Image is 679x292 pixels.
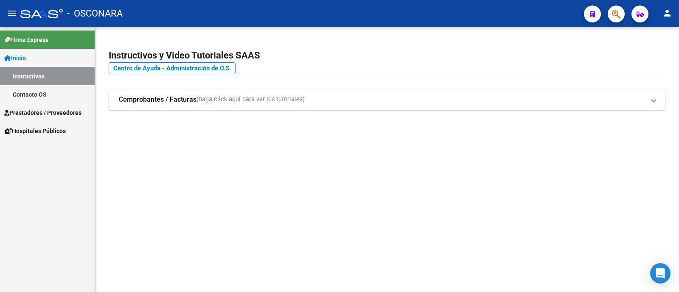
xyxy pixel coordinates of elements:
[109,89,665,110] mat-expansion-panel-header: Comprobantes / Facturas(haga click aquí para ver los tutoriales)
[7,8,17,18] mat-icon: menu
[196,95,305,104] span: (haga click aquí para ver los tutoriales)
[109,47,665,64] h2: Instructivos y Video Tutoriales SAAS
[4,35,48,44] span: Firma Express
[4,126,66,136] span: Hospitales Públicos
[650,263,671,284] div: Open Intercom Messenger
[4,108,81,117] span: Prestadores / Proveedores
[67,4,123,23] span: - OSCONARA
[662,8,672,18] mat-icon: person
[119,95,196,104] strong: Comprobantes / Facturas
[4,53,26,63] span: Inicio
[109,62,236,74] a: Centro de Ayuda - Administración de O.S.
